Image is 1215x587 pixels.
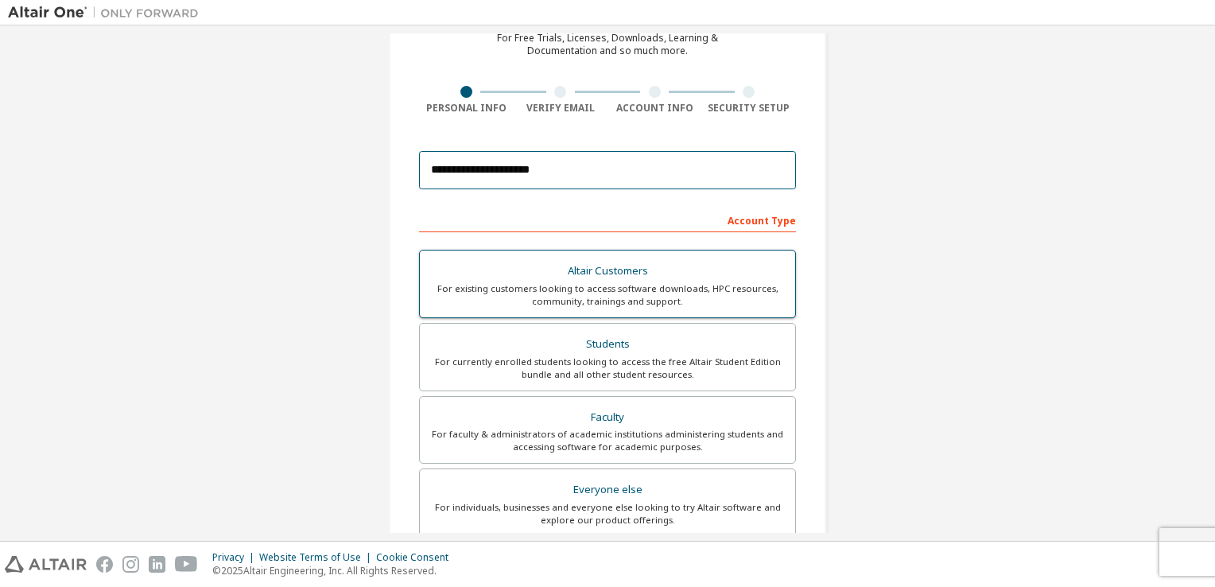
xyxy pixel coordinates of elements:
img: youtube.svg [175,556,198,573]
div: For existing customers looking to access software downloads, HPC resources, community, trainings ... [429,282,786,308]
div: Cookie Consent [376,551,458,564]
div: For Free Trials, Licenses, Downloads, Learning & Documentation and so much more. [497,32,718,57]
div: Account Info [607,102,702,115]
img: instagram.svg [122,556,139,573]
div: Students [429,333,786,356]
p: © 2025 Altair Engineering, Inc. All Rights Reserved. [212,564,458,577]
img: facebook.svg [96,556,113,573]
div: Everyone else [429,479,786,501]
div: Verify Email [514,102,608,115]
img: linkedin.svg [149,556,165,573]
div: Privacy [212,551,259,564]
img: altair_logo.svg [5,556,87,573]
div: Altair Customers [429,260,786,282]
div: Security Setup [702,102,797,115]
div: For currently enrolled students looking to access the free Altair Student Edition bundle and all ... [429,356,786,381]
div: For individuals, businesses and everyone else looking to try Altair software and explore our prod... [429,501,786,527]
div: Personal Info [419,102,514,115]
div: Faculty [429,406,786,429]
img: Altair One [8,5,207,21]
div: Account Type [419,207,796,232]
div: Website Terms of Use [259,551,376,564]
div: For faculty & administrators of academic institutions administering students and accessing softwa... [429,428,786,453]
